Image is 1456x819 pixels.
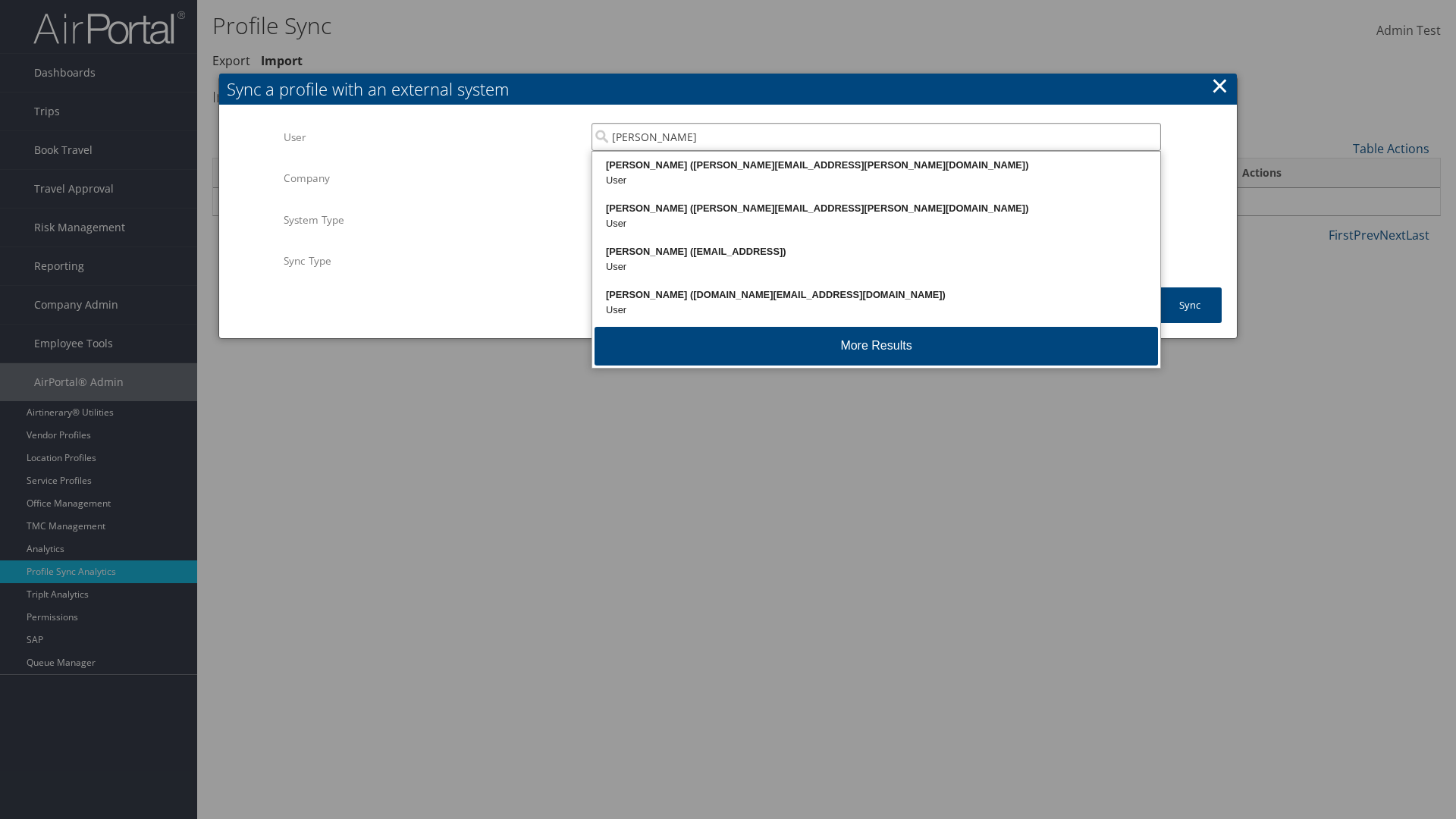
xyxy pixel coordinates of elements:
[284,123,580,152] label: User
[595,259,1158,275] div: User
[595,201,1158,216] div: [PERSON_NAME] ([PERSON_NAME][EMAIL_ADDRESS][PERSON_NAME][DOMAIN_NAME])
[595,158,1158,173] div: [PERSON_NAME] ([PERSON_NAME][EMAIL_ADDRESS][PERSON_NAME][DOMAIN_NAME])
[595,303,1158,318] div: User
[284,206,580,234] label: System Type
[284,246,580,275] label: Sync Type
[595,287,1158,303] div: [PERSON_NAME] ([DOMAIN_NAME][EMAIL_ADDRESS][DOMAIN_NAME])
[595,216,1158,231] div: User
[595,173,1158,188] div: User
[595,327,1158,366] button: More Results
[595,244,1158,259] div: [PERSON_NAME] ([EMAIL_ADDRESS])
[1211,71,1228,101] button: ×
[1158,287,1222,323] button: Sync
[227,77,1237,101] div: Sync a profile with an external system
[284,164,580,193] label: Company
